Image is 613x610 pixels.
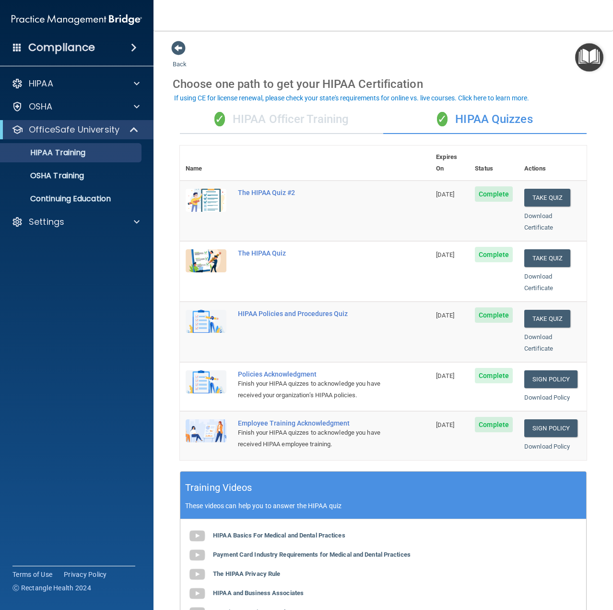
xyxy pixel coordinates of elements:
[64,570,107,579] a: Privacy Policy
[524,212,553,231] a: Download Certificate
[475,186,513,202] span: Complete
[436,312,454,319] span: [DATE]
[524,273,553,292] a: Download Certificate
[188,526,207,546] img: gray_youtube_icon.38fcd6cc.png
[29,124,119,135] p: OfficeSafe University
[29,216,64,228] p: Settings
[29,78,53,89] p: HIPAA
[430,146,469,181] th: Expires On
[12,216,140,228] a: Settings
[575,43,603,72] button: Open Resource Center
[524,249,570,267] button: Take Quiz
[213,532,345,539] b: HIPAA Basics For Medical and Dental Practices
[475,417,513,432] span: Complete
[180,105,383,134] div: HIPAA Officer Training
[383,105,587,134] div: HIPAA Quizzes
[173,70,594,98] div: Choose one path to get your HIPAA Certification
[437,112,448,126] span: ✓
[185,479,252,496] h5: Training Videos
[188,546,207,565] img: gray_youtube_icon.38fcd6cc.png
[238,427,382,450] div: Finish your HIPAA quizzes to acknowledge you have received HIPAA employee training.
[469,146,519,181] th: Status
[12,570,52,579] a: Terms of Use
[524,419,578,437] a: Sign Policy
[180,146,232,181] th: Name
[29,101,53,112] p: OSHA
[188,565,207,584] img: gray_youtube_icon.38fcd6cc.png
[185,502,581,510] p: These videos can help you to answer the HIPAA quiz
[188,584,207,603] img: gray_youtube_icon.38fcd6cc.png
[238,419,382,427] div: Employee Training Acknowledgment
[214,112,225,126] span: ✓
[436,251,454,258] span: [DATE]
[475,368,513,383] span: Complete
[6,194,137,204] p: Continuing Education
[12,78,140,89] a: HIPAA
[238,378,382,401] div: Finish your HIPAA quizzes to acknowledge you have received your organization’s HIPAA policies.
[436,191,454,198] span: [DATE]
[174,95,529,101] div: If using CE for license renewal, please check your state's requirements for online vs. live cours...
[213,570,280,577] b: The HIPAA Privacy Rule
[524,310,570,328] button: Take Quiz
[475,247,513,262] span: Complete
[519,146,587,181] th: Actions
[475,307,513,323] span: Complete
[436,421,454,428] span: [DATE]
[436,372,454,379] span: [DATE]
[238,310,382,317] div: HIPAA Policies and Procedures Quiz
[12,124,139,135] a: OfficeSafe University
[6,148,85,158] p: HIPAA Training
[524,443,570,450] a: Download Policy
[173,49,187,68] a: Back
[238,189,382,196] div: The HIPAA Quiz #2
[12,10,142,29] img: PMB logo
[238,249,382,257] div: The HIPAA Quiz
[524,333,553,352] a: Download Certificate
[173,93,530,103] button: If using CE for license renewal, please check your state's requirements for online vs. live cours...
[524,370,578,388] a: Sign Policy
[213,551,411,558] b: Payment Card Industry Requirements for Medical and Dental Practices
[28,41,95,54] h4: Compliance
[12,583,91,593] span: Ⓒ Rectangle Health 2024
[6,171,84,181] p: OSHA Training
[524,394,570,401] a: Download Policy
[12,101,140,112] a: OSHA
[213,589,304,597] b: HIPAA and Business Associates
[524,189,570,207] button: Take Quiz
[238,370,382,378] div: Policies Acknowledgment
